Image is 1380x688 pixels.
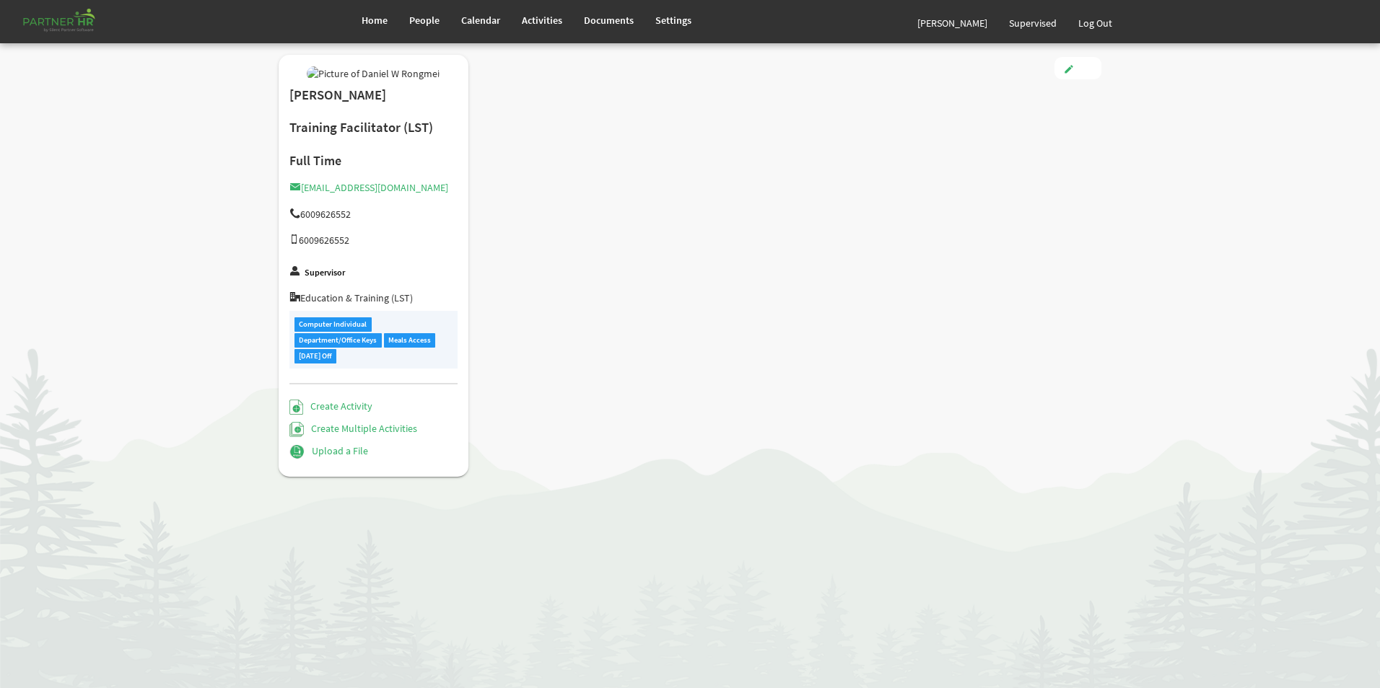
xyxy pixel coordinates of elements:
a: Log Out [1067,3,1123,43]
a: [EMAIL_ADDRESS][DOMAIN_NAME] [289,181,448,194]
h2: Training Facilitator (LST) [289,120,458,136]
h4: Full Time [289,154,458,168]
a: Supervised [998,3,1067,43]
a: Create Activity [289,400,372,413]
span: Home [362,14,388,27]
img: Upload a File [289,444,305,459]
div: [DATE] Off [294,349,336,363]
img: Picture of Daniel W Rongmei [307,66,440,81]
span: Settings [655,14,691,27]
span: People [409,14,440,27]
a: Upload a File [289,444,368,457]
h2: [PERSON_NAME] [289,88,458,103]
img: Create Activity [289,400,303,415]
a: [PERSON_NAME] [907,3,998,43]
span: Activities [522,14,562,27]
div: Computer Individual [294,317,372,331]
a: Create Multiple Activities [289,422,417,435]
span: Supervised [1009,17,1057,30]
span: Calendar [461,14,500,27]
h5: 6009626552 [289,234,458,246]
span: Documents [584,14,634,27]
img: Create Multiple Activities [289,422,304,437]
div: Department/Office Keys [294,333,382,347]
div: Meals Access [384,333,436,347]
label: Supervisor [305,268,345,278]
h5: Education & Training (LST) [289,292,458,304]
h5: 6009626552 [289,208,458,220]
